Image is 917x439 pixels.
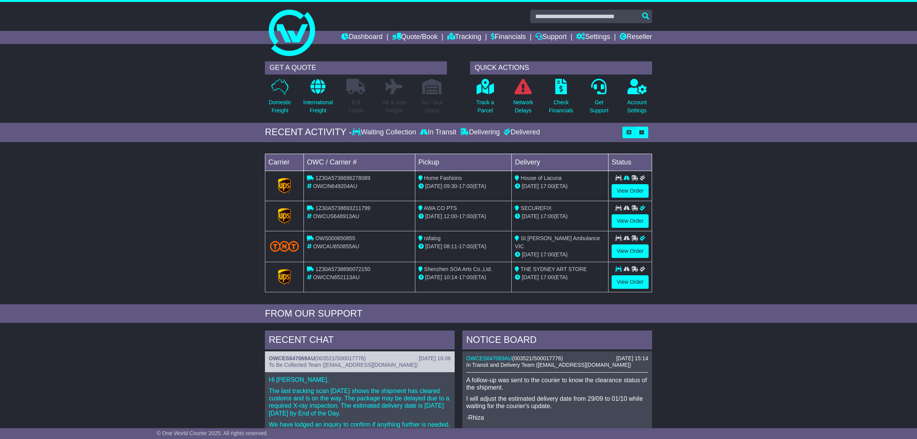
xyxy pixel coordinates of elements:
div: Delivering [458,128,502,137]
a: Support [535,31,566,44]
img: GetCarrierServiceLogo [278,208,291,224]
span: In Transit and Delivery Team ([EMAIL_ADDRESS][DOMAIN_NAME]) [466,362,631,368]
span: [DATE] [522,183,539,189]
p: The last tracking scan [DATE] shows the shipment has cleared customs and is on the way. The packa... [269,387,451,417]
span: To Be Collected Team ([EMAIL_ADDRESS][DOMAIN_NAME]) [269,362,418,368]
span: 17:00 [459,183,472,189]
span: 12:00 [444,213,457,219]
div: Delivered [502,128,540,137]
span: © One World Courier 2025. All rights reserved. [157,430,268,436]
span: [DATE] [425,274,442,280]
img: GetCarrierServiceLogo [278,178,291,193]
span: Shenzhen SOA Arts Co.,Ltd. [424,266,492,272]
div: Waiting Collection [352,128,418,137]
a: CheckFinancials [549,78,574,119]
div: [DATE] 16:06 [419,355,451,362]
span: 003521/S00017776 [317,355,364,361]
div: NOTICE BOARD [462,331,652,351]
span: 09:30 [444,183,457,189]
span: [DATE] [425,183,442,189]
span: THE SYDNEY ART STORE [521,266,587,272]
div: QUICK ACTIONS [470,61,652,75]
div: - (ETA) [418,242,509,251]
span: [DATE] [425,243,442,249]
a: OWCES647069AU [269,355,315,361]
span: OWCAU650855AU [313,243,359,249]
a: View Order [612,244,649,258]
td: Carrier [265,154,304,171]
div: FROM OUR SUPPORT [265,308,652,319]
p: Track a Parcel [476,98,494,115]
div: - (ETA) [418,273,509,281]
a: OWCES647069AU [466,355,512,361]
div: (ETA) [515,182,605,190]
a: Dashboard [341,31,383,44]
td: Delivery [512,154,609,171]
p: Account Settings [627,98,647,115]
a: Financials [491,31,526,44]
span: 10:14 [444,274,457,280]
a: AccountSettings [627,78,647,119]
p: I will adjust the estimated delivery date from 29/09 to 01/10 while waiting for the courier's upd... [466,395,648,410]
p: Get Support [590,98,609,115]
td: Status [609,154,652,171]
span: [DATE] [522,274,539,280]
div: RECENT ACTIVITY - [265,127,352,138]
a: Track aParcel [476,78,494,119]
a: Settings [576,31,610,44]
a: Reseller [620,31,652,44]
a: Quote/Book [392,31,438,44]
span: [DATE] [425,213,442,219]
div: GET A QUOTE [265,61,447,75]
p: We have lodged an inquiry to confirm if anything further is needed. We will keep you posted. [269,421,451,436]
a: NetworkDelays [513,78,533,119]
span: AWA CO PTS [424,205,457,211]
span: 17:00 [540,251,554,258]
span: House of Lacuna [521,175,561,181]
div: - (ETA) [418,212,509,220]
a: DomesticFreight [268,78,292,119]
div: [DATE] 15:14 [616,355,648,362]
span: [DATE] [522,251,539,258]
p: Air & Sea Freight [383,98,405,115]
div: ( ) [269,355,451,362]
span: rafalog [424,235,441,241]
span: 1Z30A5738693211799 [315,205,370,211]
div: ( ) [466,355,648,362]
td: OWC / Carrier # [304,154,415,171]
img: GetCarrierServiceLogo [278,269,291,285]
p: International Freight [303,98,333,115]
div: (ETA) [515,251,605,259]
div: In Transit [418,128,458,137]
a: InternationalFreight [303,78,333,119]
td: Pickup [415,154,512,171]
p: A follow-up was sent to the courier to know the clearance status of the shipment. [466,376,648,391]
p: Check Financials [549,98,573,115]
p: Network Delays [513,98,533,115]
a: View Order [612,214,649,228]
span: OWS000650855 [315,235,356,241]
span: OWCUS648913AU [313,213,359,219]
span: 17:00 [540,213,554,219]
p: Air / Sea Depot [421,98,442,115]
div: (ETA) [515,212,605,220]
p: Hi [PERSON_NAME], [269,376,451,383]
a: Tracking [447,31,481,44]
span: 1Z30A5738696278089 [315,175,370,181]
span: 17:00 [459,213,472,219]
img: TNT_Domestic.png [270,241,299,251]
span: St [PERSON_NAME] Ambulance VIC [515,235,600,249]
a: View Order [612,275,649,289]
span: OWCIN649204AU [313,183,357,189]
span: 003521/S00017776 [514,355,561,361]
div: RECENT CHAT [265,331,455,351]
span: 17:00 [540,274,554,280]
p: Domestic Freight [269,98,291,115]
span: 17:00 [459,274,472,280]
span: Home Fashions [424,175,462,181]
a: View Order [612,184,649,198]
p: Full Loads [346,98,366,115]
span: OWCCN652113AU [313,274,360,280]
div: - (ETA) [418,182,509,190]
div: (ETA) [515,273,605,281]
